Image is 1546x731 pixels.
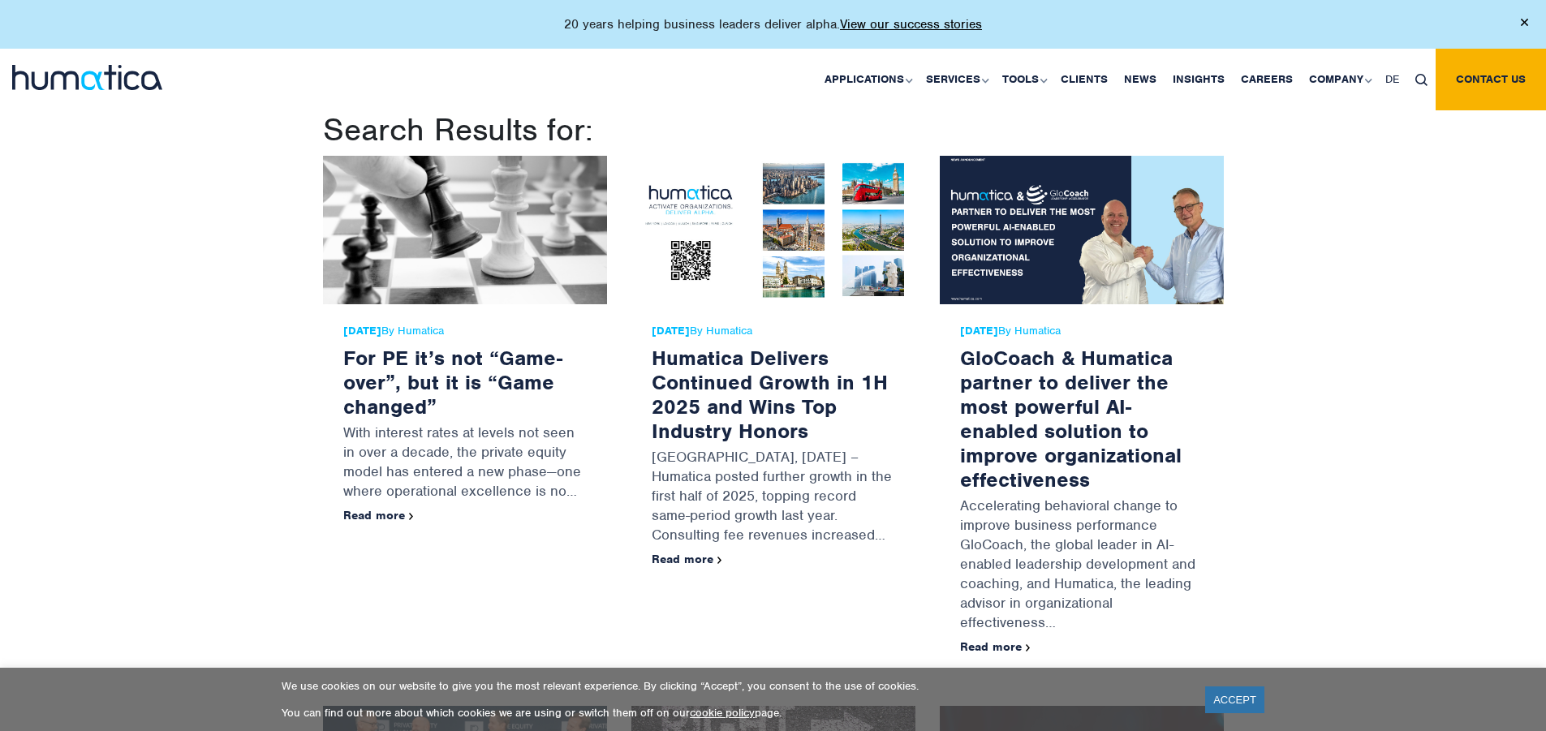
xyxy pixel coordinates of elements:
a: View our success stories [840,16,982,32]
a: Humatica Delivers Continued Growth in 1H 2025 and Wins Top Industry Honors [652,345,888,444]
img: For PE it’s not “Game-over”, but it is “Game changed” [323,156,607,304]
p: Accelerating behavioral change to improve business performance GloCoach, the global leader in AI-... [960,492,1204,640]
strong: [DATE] [652,324,690,338]
a: Company [1301,49,1377,110]
a: Insights [1165,49,1233,110]
a: Clients [1053,49,1116,110]
a: Read more [343,508,414,522]
a: cookie policy [690,706,755,720]
a: Services [918,49,994,110]
p: You can find out more about which cookies we are using or switch them off on our page. [282,706,1185,720]
img: arrowicon [1026,644,1031,651]
img: logo [12,65,162,90]
a: Tools [994,49,1053,110]
p: With interest rates at levels not seen in over a decade, the private equity model has entered a n... [343,419,587,509]
p: [GEOGRAPHIC_DATA], [DATE] – Humatica posted further growth in the first half of 2025, topping rec... [652,443,895,553]
a: For PE it’s not “Game-over”, but it is “Game changed” [343,345,562,419]
img: arrowicon [409,513,414,520]
a: News [1116,49,1165,110]
a: Contact us [1436,49,1546,110]
img: arrowicon [717,557,722,564]
a: GloCoach & Humatica partner to deliver the most powerful AI-enabled solution to improve organizat... [960,345,1182,492]
a: ACCEPT [1205,686,1264,713]
span: By Humatica [343,325,587,338]
a: Read more [652,552,722,566]
p: 20 years helping business leaders deliver alpha. [564,16,982,32]
img: GloCoach & Humatica partner to deliver the most powerful AI-enabled solution to improve organizat... [940,156,1224,304]
a: DE [1377,49,1407,110]
img: Humatica Delivers Continued Growth in 1H 2025 and Wins Top Industry Honors [631,156,915,304]
strong: [DATE] [960,324,998,338]
p: We use cookies on our website to give you the most relevant experience. By clicking “Accept”, you... [282,679,1185,693]
span: DE [1385,72,1399,86]
img: search_icon [1415,74,1428,86]
a: Read more [960,639,1031,654]
h1: Search Results for: [323,110,1224,149]
strong: [DATE] [343,324,381,338]
a: Applications [816,49,918,110]
span: By Humatica [652,325,895,338]
a: Careers [1233,49,1301,110]
span: By Humatica [960,325,1204,338]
